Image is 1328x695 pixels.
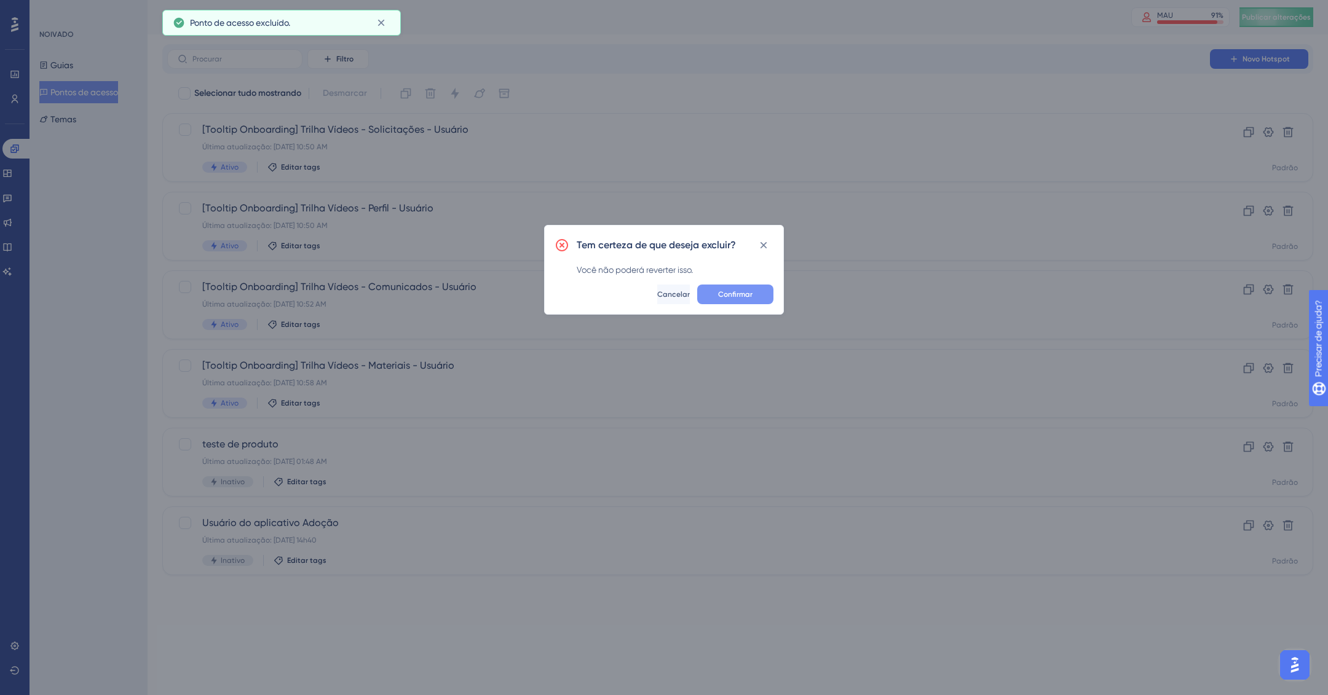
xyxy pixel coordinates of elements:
font: Tem certeza de que deseja excluir? [577,239,736,251]
font: Ponto de acesso excluído. [190,18,290,28]
font: Você não poderá reverter isso. [577,265,693,275]
font: Cancelar [657,290,690,299]
font: Confirmar [718,290,753,299]
font: Precisar de ajuda? [29,6,106,15]
iframe: Iniciador do Assistente de IA do UserGuiding [1276,646,1313,683]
